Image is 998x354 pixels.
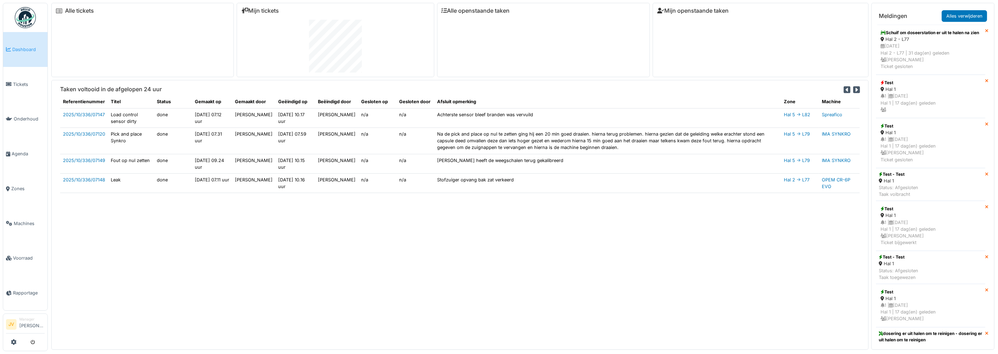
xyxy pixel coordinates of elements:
div: Hal 1 [879,343,983,350]
div: 1 | [DATE] Hal 1 | 17 dag(en) geleden [PERSON_NAME] [881,302,981,322]
a: Hal 5 -> L82 [784,112,810,117]
a: Machines [3,206,47,241]
td: [PERSON_NAME] [315,173,358,193]
td: [DATE] 10.17 uur [276,108,315,128]
div: Test [881,206,981,212]
td: n/a [358,108,396,128]
div: Test [881,289,981,295]
div: Hal 1 [879,178,918,184]
td: [PERSON_NAME] heeft de weegschalen terug gekalibreerd [434,154,781,173]
a: Alle openstaande taken [442,7,510,14]
td: n/a [358,128,396,154]
td: [DATE] 10.15 uur [276,154,315,173]
td: [DATE] 07.31 uur [192,128,232,154]
td: [DATE] 07.12 uur [192,108,232,128]
a: Schuif om doseerstation er uit te halen na zien Hal 2 - L77 [DATE]Hal 2 - L77 | 31 dag(en) gelede... [876,25,985,75]
div: Hal 1 [881,295,981,302]
a: Onderhoud [3,102,47,137]
td: [PERSON_NAME] [232,154,276,173]
div: Hal 2 - L77 [881,36,981,43]
a: IMA SYNKRO [822,158,851,163]
th: Zone [781,95,819,108]
a: Rapportage [3,275,47,310]
th: Gesloten door [396,95,434,108]
th: Status [154,95,192,108]
td: Na de pick and place op nul te zetten ging hij een 20 min goed draaien. hierna terug problemen. h... [434,128,781,154]
td: n/a [396,173,434,193]
span: Machines [14,220,45,227]
td: done [154,108,192,128]
div: Hal 1 [879,260,918,267]
a: Zones [3,171,47,206]
a: Dashboard [3,32,47,67]
th: Afsluit opmerking [434,95,781,108]
div: Manager [19,317,45,322]
a: Test Hal 1 1 |[DATE]Hal 1 | 17 dag(en) geleden [876,75,985,118]
td: n/a [358,173,396,193]
td: [PERSON_NAME] [232,128,276,154]
a: IMA SYNKRO [822,131,851,137]
li: JV [6,319,17,330]
td: [PERSON_NAME] [315,128,358,154]
a: 2025/10/336/07149 [63,158,105,163]
span: Zones [11,185,45,192]
div: Status: Afgesloten Taak toegewezen [879,267,918,281]
a: Alle tickets [65,7,94,14]
td: Pick and place Synkro [108,128,154,154]
a: Hal 5 -> L79 [784,158,810,163]
th: Machine [819,95,860,108]
th: Titel [108,95,154,108]
div: 1 | [DATE] Hal 1 | 17 dag(en) geleden [PERSON_NAME] Ticket gesloten [881,136,981,163]
th: Gemaakt door [232,95,276,108]
td: [PERSON_NAME] [315,108,358,128]
td: [DATE] 09.24 uur [192,154,232,173]
td: done [154,154,192,173]
img: Badge_color-CXgf-gQk.svg [15,7,36,28]
td: [PERSON_NAME] [232,108,276,128]
a: Voorraad [3,241,47,276]
div: Test [881,80,981,86]
a: Hal 2 -> L77 [784,177,810,182]
div: Test - Test [879,171,918,178]
a: Mijn openstaande taken [657,7,729,14]
th: Gesloten op [358,95,396,108]
a: Test - Test Hal 1 Status: AfgeslotenTaak toegewezen [876,251,985,284]
td: [DATE] 10.16 uur [276,173,315,193]
td: [DATE] 07.59 uur [276,128,315,154]
span: Onderhoud [14,116,45,122]
div: 1 | [DATE] Hal 1 | 17 dag(en) geleden [PERSON_NAME] Ticket bijgewerkt [881,219,981,246]
div: Status: Afgesloten Taak volbracht [879,184,918,198]
td: n/a [396,128,434,154]
h6: Meldingen [879,13,907,19]
span: Agenda [12,150,45,157]
td: Load control sensor dirty [108,108,154,128]
td: Stofzuiger opvang bak zat verkeerd [434,173,781,193]
a: Test Hal 1 1 |[DATE]Hal 1 | 17 dag(en) geleden [PERSON_NAME]Ticket bijgewerkt [876,201,985,251]
span: Voorraad [13,255,45,261]
div: Hal 1 [881,212,981,219]
a: JV Manager[PERSON_NAME] [6,317,45,334]
th: Beëindigd door [315,95,358,108]
a: Alles verwijderen [942,10,987,22]
div: Test - Test [879,254,918,260]
td: Achterste sensor bleef branden was vervuild [434,108,781,128]
div: Hal 1 [881,129,981,136]
th: Geëindigd op [276,95,315,108]
a: 2025/10/336/07148 [63,177,105,182]
td: [PERSON_NAME] [315,154,358,173]
td: done [154,173,192,193]
div: Test [881,123,981,129]
td: n/a [396,108,434,128]
td: Leak [108,173,154,193]
td: [DATE] 07.11 uur [192,173,232,193]
a: Spreafico [822,112,842,117]
td: done [154,128,192,154]
a: Hal 5 -> L79 [784,131,810,137]
div: dosering er uit halen om te reinigen - dosering er uit halen om te reinigen [879,330,983,343]
th: Referentienummer [60,95,108,108]
a: OPEM CR-6P EVO [822,177,850,189]
a: 2025/10/336/07147 [63,112,105,117]
a: Test Hal 1 1 |[DATE]Hal 1 | 17 dag(en) geleden [PERSON_NAME] [876,284,985,327]
a: 2025/10/336/07120 [63,131,105,137]
a: Agenda [3,136,47,171]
